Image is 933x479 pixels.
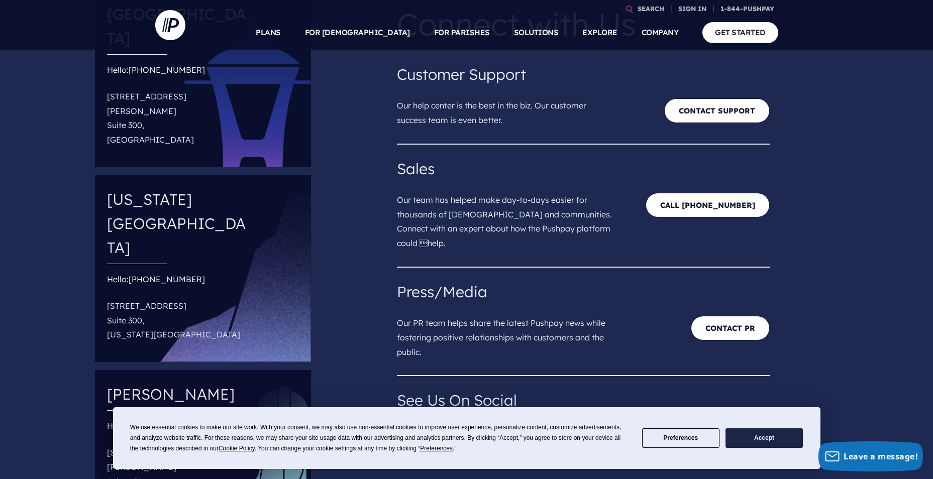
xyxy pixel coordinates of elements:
[107,183,251,264] h4: [US_STATE][GEOGRAPHIC_DATA]
[397,388,770,412] h4: See Us On Social
[107,378,251,410] h4: [PERSON_NAME]
[397,280,770,304] h4: Press/Media
[642,428,719,448] button: Preferences
[702,22,778,43] a: GET STARTED
[642,15,679,50] a: COMPANY
[434,15,490,50] a: FOR PARISHES
[129,274,205,284] a: [PHONE_NUMBER]
[691,316,770,340] a: Contact PR
[818,441,923,471] button: Leave a message!
[107,63,251,151] div: Hello:
[514,15,559,50] a: SOLUTIONS
[107,295,251,346] p: [STREET_ADDRESS] Suite 300, [US_STATE][GEOGRAPHIC_DATA]
[397,62,770,86] h4: Customer Support
[113,407,820,469] div: Cookie Consent Prompt
[130,422,630,454] div: We use essential cookies to make our site work. With your consent, we may also use non-essential ...
[420,445,453,452] span: Preferences
[646,193,770,217] a: CALL [PHONE_NUMBER]
[129,65,205,75] a: [PHONE_NUMBER]
[664,98,770,123] a: Contact Support
[397,157,770,181] h4: Sales
[107,85,251,151] p: [STREET_ADDRESS][PERSON_NAME] Suite 300, [GEOGRAPHIC_DATA]
[305,15,410,50] a: FOR [DEMOGRAPHIC_DATA]
[219,445,255,452] span: Cookie Policy
[582,15,617,50] a: EXPLORE
[107,272,251,346] div: Hello:
[397,304,621,363] p: Our PR team helps share the latest Pushpay news while fostering positive relationships with custo...
[844,451,918,462] span: Leave a message!
[397,181,621,255] p: Our team has helped make day-to-days easier for thousands of [DEMOGRAPHIC_DATA] and communities. ...
[397,86,621,132] p: Our help center is the best in the biz. Our customer success team is even better.
[725,428,803,448] button: Accept
[256,15,281,50] a: PLANS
